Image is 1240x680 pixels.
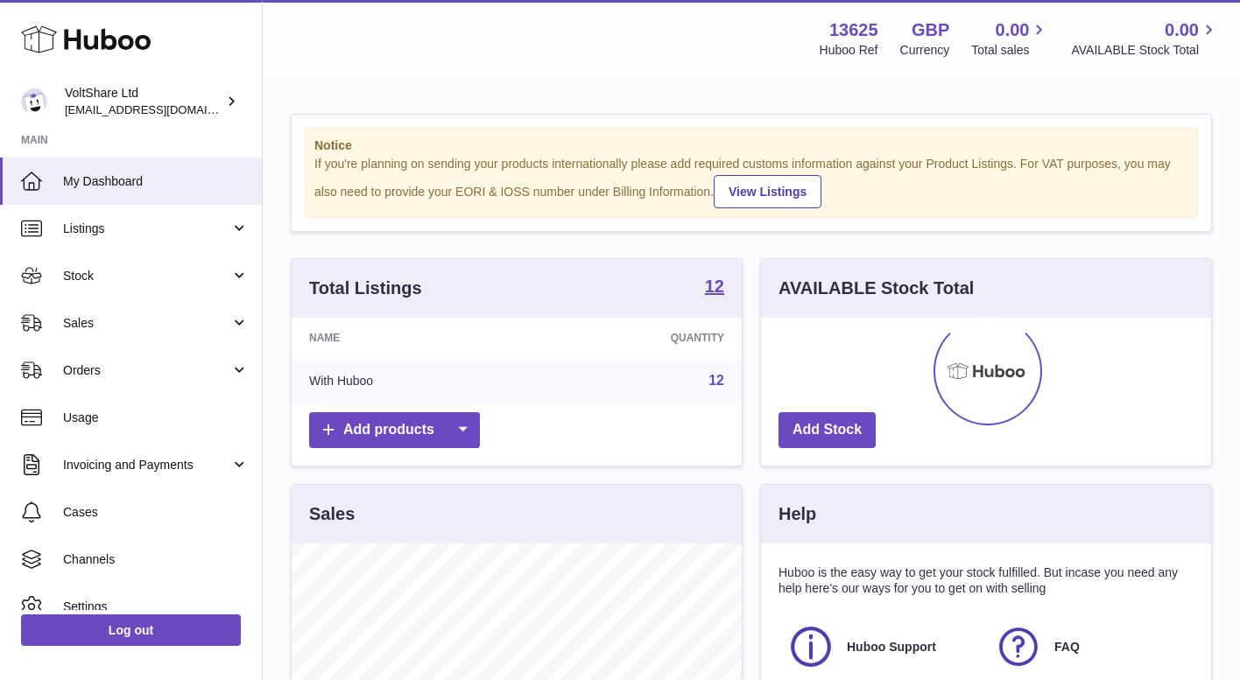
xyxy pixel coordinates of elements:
[779,564,1194,598] p: Huboo is the easy way to get your stock fulfilled. But incase you need any help here's our ways f...
[65,102,257,116] span: [EMAIL_ADDRESS][DOMAIN_NAME]
[714,175,821,208] a: View Listings
[1054,639,1080,655] span: FAQ
[309,277,422,300] h3: Total Listings
[529,318,742,358] th: Quantity
[309,502,355,526] h3: Sales
[63,268,230,284] span: Stock
[779,412,876,448] a: Add Stock
[996,18,1030,42] span: 0.00
[21,614,241,646] a: Log out
[1071,18,1219,59] a: 0.00 AVAILABLE Stock Total
[705,277,724,298] a: 12
[292,318,529,358] th: Name
[63,315,230,332] span: Sales
[847,639,936,655] span: Huboo Support
[63,551,249,568] span: Channels
[63,410,249,426] span: Usage
[63,457,230,473] span: Invoicing and Payments
[63,362,230,379] span: Orders
[292,358,529,403] td: With Huboo
[779,277,974,300] h3: AVAILABLE Stock Total
[787,623,977,670] a: Huboo Support
[314,156,1188,208] div: If you're planning on sending your products internationally please add required customs informati...
[995,623,1185,670] a: FAQ
[779,502,816,526] h3: Help
[705,277,724,295] strong: 12
[820,42,878,59] div: Huboo Ref
[1071,42,1219,59] span: AVAILABLE Stock Total
[971,42,1049,59] span: Total sales
[21,88,47,115] img: info@voltshare.co.uk
[314,137,1188,154] strong: Notice
[708,373,724,388] a: 12
[63,599,249,615] span: Settings
[829,18,878,42] strong: 13625
[1165,18,1199,42] span: 0.00
[900,42,950,59] div: Currency
[63,504,249,521] span: Cases
[971,18,1049,59] a: 0.00 Total sales
[63,173,249,190] span: My Dashboard
[309,412,480,448] a: Add products
[65,85,222,118] div: VoltShare Ltd
[912,18,949,42] strong: GBP
[63,221,230,237] span: Listings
